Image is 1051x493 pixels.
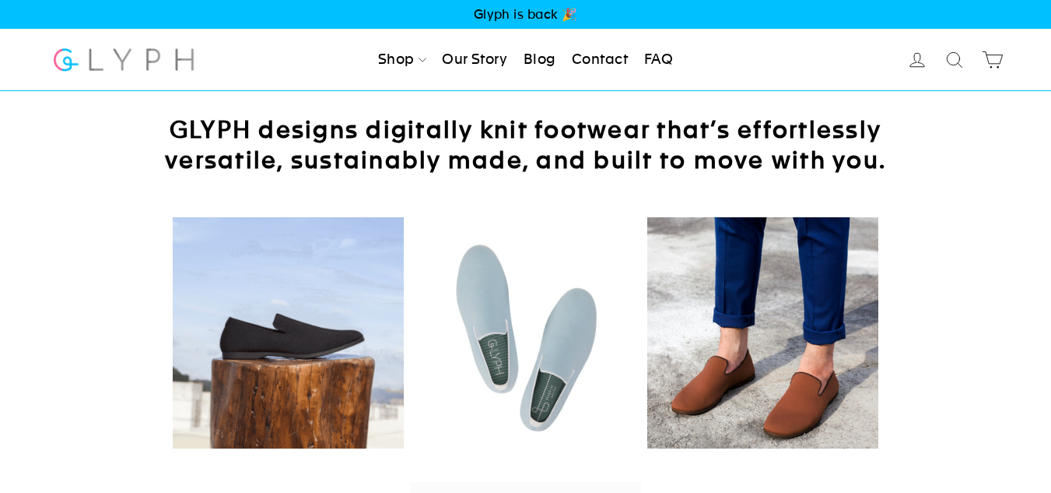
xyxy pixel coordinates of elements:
img: Glyph [51,39,197,80]
a: Blog [517,43,562,77]
a: Shop [372,43,433,77]
ul: Primary [372,43,679,77]
a: FAQ [638,43,679,77]
a: Contact [566,43,634,77]
h2: GLYPH designs digitally knit footwear that’s effortlessly versatile, sustainably made, and built ... [137,114,915,175]
a: Our Story [436,43,513,77]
